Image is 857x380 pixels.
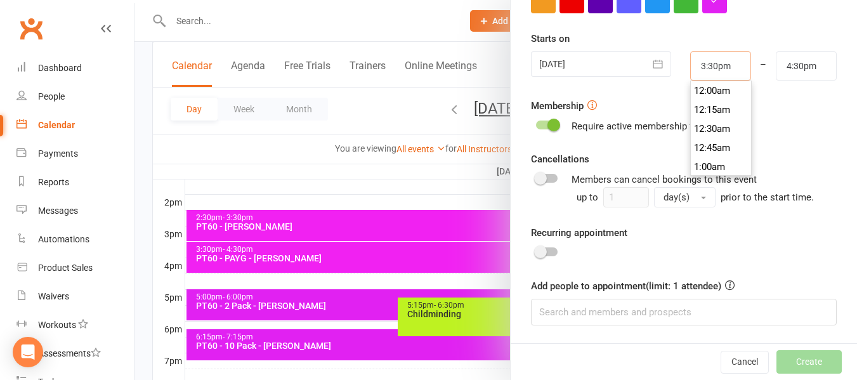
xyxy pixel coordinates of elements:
[16,111,134,140] a: Calendar
[572,119,749,134] div: Require active membership for members?
[38,91,65,102] div: People
[38,348,101,358] div: Assessments
[691,100,752,119] li: 12:15am
[750,51,777,81] div: –
[16,197,134,225] a: Messages
[691,119,752,138] li: 12:30am
[38,234,89,244] div: Automations
[38,206,78,216] div: Messages
[16,82,134,111] a: People
[16,254,134,282] a: Product Sales
[38,263,93,273] div: Product Sales
[577,187,716,207] div: up to
[664,192,690,203] span: day(s)
[531,278,735,294] label: Add people to appointment
[691,81,752,100] li: 12:00am
[38,120,75,130] div: Calendar
[13,337,43,367] div: Open Intercom Messenger
[531,98,584,114] label: Membership
[531,299,837,325] input: Search and members and prospects
[531,152,589,167] label: Cancellations
[38,291,69,301] div: Waivers
[16,140,134,168] a: Payments
[16,225,134,254] a: Automations
[16,54,134,82] a: Dashboard
[721,351,769,374] button: Cancel
[16,282,134,311] a: Waivers
[16,168,134,197] a: Reports
[38,177,69,187] div: Reports
[15,13,47,44] a: Clubworx
[691,157,752,176] li: 1:00am
[38,320,76,330] div: Workouts
[646,280,735,292] span: (limit: 1 attendee)
[38,148,78,159] div: Payments
[16,311,134,339] a: Workouts
[572,172,837,207] div: Members can cancel bookings to this event
[654,187,716,207] button: day(s)
[38,63,82,73] div: Dashboard
[16,339,134,368] a: Assessments
[721,192,814,203] span: prior to the start time.
[691,138,752,157] li: 12:45am
[531,31,570,46] label: Starts on
[531,225,627,240] label: Recurring appointment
